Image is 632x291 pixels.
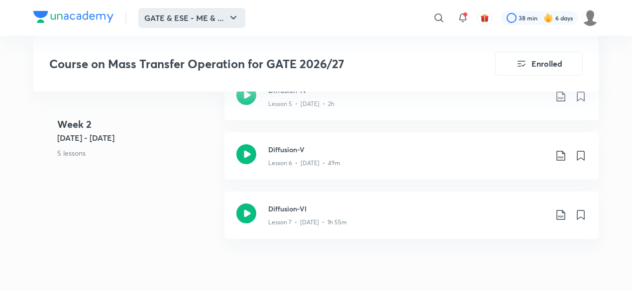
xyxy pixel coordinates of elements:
button: GATE & ESE - ME & ... [138,8,245,28]
h3: Course on Mass Transfer Operation for GATE 2026/27 [49,57,439,71]
h5: [DATE] - [DATE] [57,132,216,144]
a: Diffusion-IVLesson 5 • [DATE] • 2h [224,73,599,132]
h3: Diffusion-V [268,144,547,155]
img: Gungun [582,9,599,26]
a: Diffusion-VLesson 6 • [DATE] • 49m [224,132,599,192]
h3: Diffusion-VI [268,203,547,214]
button: Enrolled [495,52,583,76]
img: Company Logo [33,11,113,23]
a: Company Logo [33,11,113,25]
a: Diffusion-VILesson 7 • [DATE] • 1h 55m [224,192,599,251]
button: avatar [477,10,493,26]
p: Lesson 7 • [DATE] • 1h 55m [268,218,347,227]
img: streak [543,13,553,23]
p: 5 lessons [57,148,216,158]
p: Lesson 5 • [DATE] • 2h [268,99,334,108]
h4: Week 2 [57,117,216,132]
p: Lesson 6 • [DATE] • 49m [268,159,340,168]
img: avatar [480,13,489,22]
